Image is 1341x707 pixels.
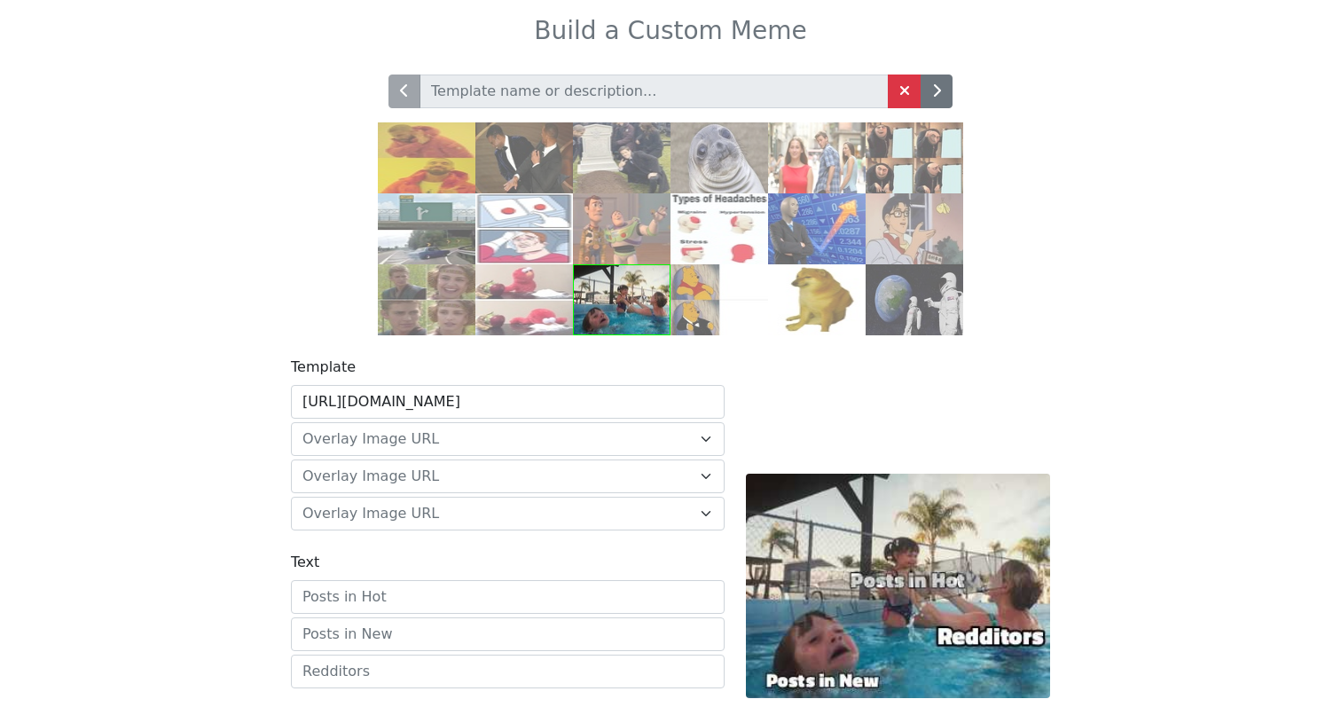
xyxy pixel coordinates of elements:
img: buzz.jpg [573,193,670,264]
img: stonks.jpg [768,193,866,264]
img: pigeon.jpg [866,193,963,264]
img: grave.jpg [573,122,670,193]
input: Background Image URL [291,385,725,419]
img: elmo.jpg [475,264,573,335]
img: right.jpg [378,264,475,335]
img: cheems.jpg [768,264,866,335]
label: Text [291,552,319,573]
h3: Build a Custom Meme [96,16,1245,46]
label: Template [291,357,356,378]
span: Overlay Image URL [291,497,725,530]
input: Posts in Hot [291,580,725,614]
input: Redditors [291,655,725,688]
img: ds.jpg [475,193,573,264]
span: Overlay Image URL [302,505,439,522]
input: Posts in New [291,617,725,651]
img: gru.jpg [866,122,963,193]
img: ams.jpg [670,122,768,193]
img: pool.jpg [573,264,670,335]
img: astronaut.jpg [866,264,963,335]
img: drake.jpg [378,122,475,193]
span: Overlay Image URL [302,503,692,524]
span: Overlay Image URL [302,430,439,447]
span: Overlay Image URL [291,460,725,493]
span: Overlay Image URL [302,466,692,487]
img: pooh.jpg [670,264,768,335]
img: db.jpg [768,122,866,193]
span: Overlay Image URL [302,428,692,450]
img: exit.jpg [378,193,475,264]
img: slap.jpg [475,122,573,193]
span: Overlay Image URL [302,467,439,484]
input: Template name or description... [420,75,889,108]
img: headaches.jpg [670,193,768,264]
span: Overlay Image URL [291,422,725,456]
